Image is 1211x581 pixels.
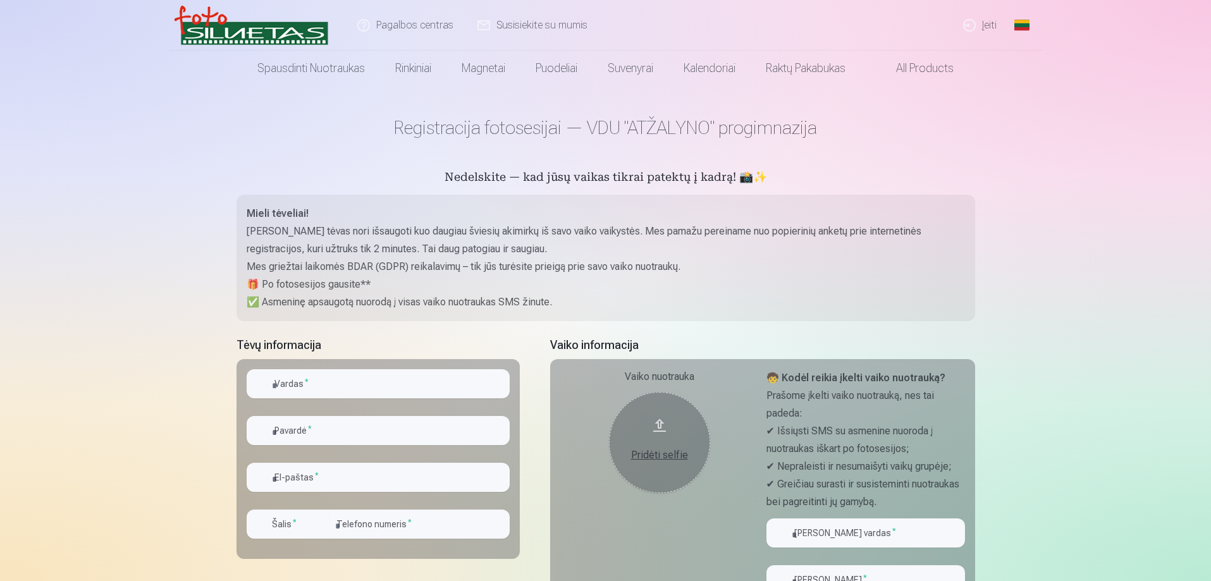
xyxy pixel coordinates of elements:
h5: Tėvų informacija [237,336,520,354]
div: Pridėti selfie [622,448,698,463]
p: ✅ Asmeninę apsaugotą nuorodą į visas vaiko nuotraukas SMS žinute. [247,293,965,311]
a: Kalendoriai [668,51,751,86]
div: Vaiko nuotrauka [560,369,759,384]
a: All products [861,51,969,86]
strong: 🧒 Kodėl reikia įkelti vaiko nuotrauką? [766,372,945,384]
p: ✔ Greičiau surasti ir susisteminti nuotraukas bei pagreitinti jų gamybą. [766,475,965,511]
strong: Mieli tėveliai! [247,207,309,219]
h5: Nedelskite — kad jūsų vaikas tikrai patektų į kadrą! 📸✨ [237,169,975,187]
a: Spausdinti nuotraukas [242,51,380,86]
p: 🎁 Po fotosesijos gausite** [247,276,965,293]
label: Šalis [267,518,302,530]
a: Rinkiniai [380,51,446,86]
img: /v3 [175,5,328,46]
a: Suvenyrai [593,51,668,86]
p: ✔ Nepraleisti ir nesumaišyti vaikų grupėje; [766,458,965,475]
button: Pridėti selfie [609,392,710,493]
h5: Vaiko informacija [550,336,975,354]
p: ✔ Išsiųsti SMS su asmenine nuoroda į nuotraukas iškart po fotosesijos; [766,422,965,458]
a: Magnetai [446,51,520,86]
p: Prašome įkelti vaiko nuotrauką, nes tai padeda: [766,387,965,422]
p: [PERSON_NAME] tėvas nori išsaugoti kuo daugiau šviesių akimirkų iš savo vaiko vaikystės. Mes pama... [247,223,965,258]
a: Raktų pakabukas [751,51,861,86]
p: Mes griežtai laikomės BDAR (GDPR) reikalavimų – tik jūs turėsite prieigą prie savo vaiko nuotraukų. [247,258,965,276]
h1: Registracija fotosesijai — VDU "ATŽALYNO" progimnazija [237,116,975,139]
a: Puodeliai [520,51,593,86]
button: Šalis* [247,510,329,539]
